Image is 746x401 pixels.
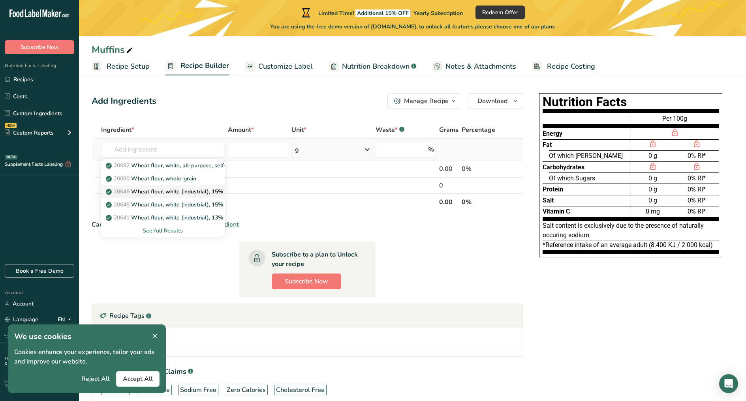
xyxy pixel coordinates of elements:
button: Accept All [116,371,160,387]
button: Manage Recipe [387,93,461,109]
button: Subscribe Now [5,40,74,54]
span: 20645 [114,201,130,208]
div: Subscribe to a plan to Unlock your recipe [272,250,360,269]
div: Limited Time! [300,8,463,17]
span: 0% RI* [688,208,706,215]
button: Reject All [75,371,116,387]
span: Subscribe Now [285,277,328,286]
div: See full Results [101,224,225,237]
div: Add Ingredients [92,95,156,108]
span: 20641 [114,214,130,221]
span: Protein [543,186,563,193]
th: 0.00 [438,193,460,210]
span: Percentage [462,125,495,135]
div: Per 100g [631,113,719,128]
span: Ingredient [101,125,134,135]
a: Customize Label [245,58,313,75]
a: Book a Free Demo [5,264,74,278]
div: Salt content is exclusively due to the presence of naturally occuring sodium [543,221,719,240]
a: Recipe Costing [532,58,595,75]
span: 20646 [114,188,130,195]
span: Of which [PERSON_NAME] [549,152,623,159]
span: 0% RI* [688,152,706,159]
p: Wheat flour, whole-grain [107,174,196,183]
p: Wheat flour, white (industrial), 15% protein, bleached, enriched [107,200,293,209]
span: 20080 [114,175,130,182]
span: Redeem Offer [482,8,518,17]
div: Open Intercom Messenger [719,374,738,393]
div: BETA [5,155,17,159]
a: Language [5,313,38,326]
span: Notes & Attachments [445,61,516,72]
span: Vitamin C [543,208,570,215]
div: EN [58,315,74,324]
a: 20082Wheat flour, white, all-purpose, self-rising, enriched [101,159,225,172]
a: Terms & Conditions . [5,356,74,367]
span: Recipe Builder [180,60,229,71]
span: Recipe Setup [107,61,150,72]
div: Sodium Free [180,385,216,395]
span: Additional 15% OFF [355,9,410,17]
span: Customize Label [258,61,313,72]
span: Subscribe Now [21,43,59,51]
div: 0.00 [439,164,458,174]
span: Of which Sugars [549,174,595,182]
button: Redeem Offer [475,6,525,19]
th: 0% [460,193,503,210]
span: 0% RI* [688,174,706,182]
a: 20645Wheat flour, white (industrial), 15% protein, bleached, enriched [101,198,225,211]
div: See full Results [107,227,218,235]
div: Cholesterol Free [276,385,325,395]
span: 0% RI* [688,186,706,193]
h1: We use cookies [14,331,160,343]
span: You are using the free demo version of [DOMAIN_NAME], to unlock all features please choose one of... [270,22,555,31]
span: Fat [543,141,552,148]
a: 20080Wheat flour, whole-grain [101,172,225,185]
input: Add Ingredient [101,142,225,157]
a: 20641Wheat flour, white (industrial), 13% protein, bleached, unenriched [101,211,225,224]
span: 20082 [114,162,130,169]
div: 0 g [631,184,675,195]
div: *Reference intake of an average adult (8.400 KJ / 2 000 kcal) [543,240,719,254]
div: 0 g [631,150,675,161]
span: 0% RI* [688,197,706,204]
div: 0 [439,181,458,190]
div: Manage Recipe [404,96,449,106]
a: 20646Wheat flour, white (industrial), 15% protein, bleached, unenriched [101,185,225,198]
p: Wheat flour, white, all-purpose, self-rising, enriched [107,161,264,170]
span: Amount [228,125,254,135]
p: Wheat flour, white (industrial), 15% protein, bleached, unenriched [107,187,299,196]
a: Hire an Expert . [5,356,33,361]
span: Download [477,96,507,106]
th: Net Totals [100,193,438,210]
div: Recipe Tags [92,304,523,328]
a: Notes & Attachments [432,58,516,75]
div: Powered By FoodLabelMaker © 2025 All Rights Reserved [5,379,74,388]
span: Carbohydrates [543,163,584,171]
button: Subscribe Now [272,274,341,289]
div: Zero Calories [227,385,266,395]
div: 0 g [631,172,675,184]
span: Grams [439,125,458,135]
div: Can't find your ingredient? [92,220,523,229]
span: Salt [543,197,554,204]
span: Accept All [123,374,153,384]
div: NEW [5,123,17,128]
div: Waste [376,125,404,135]
span: plans [541,23,555,30]
a: Nutrition Breakdown [329,58,416,75]
button: Download [468,93,523,109]
div: Muffins [92,43,134,57]
span: Nutrition Breakdown [342,61,410,72]
h1: Nutrition Facts [543,97,719,107]
div: Custom Reports [5,129,54,137]
span: Energy [543,130,562,137]
span: Unit [291,125,306,135]
p: Wheat flour, white (industrial), 13% protein, bleached, unenriched [107,214,299,222]
span: Recipe Costing [547,61,595,72]
div: g [295,145,299,154]
div: 0% [462,164,502,174]
div: 0 g [631,195,675,206]
span: Reject All [81,374,110,384]
p: Cookies enhance your experience, tailor your ads and improve our website. [14,347,160,366]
